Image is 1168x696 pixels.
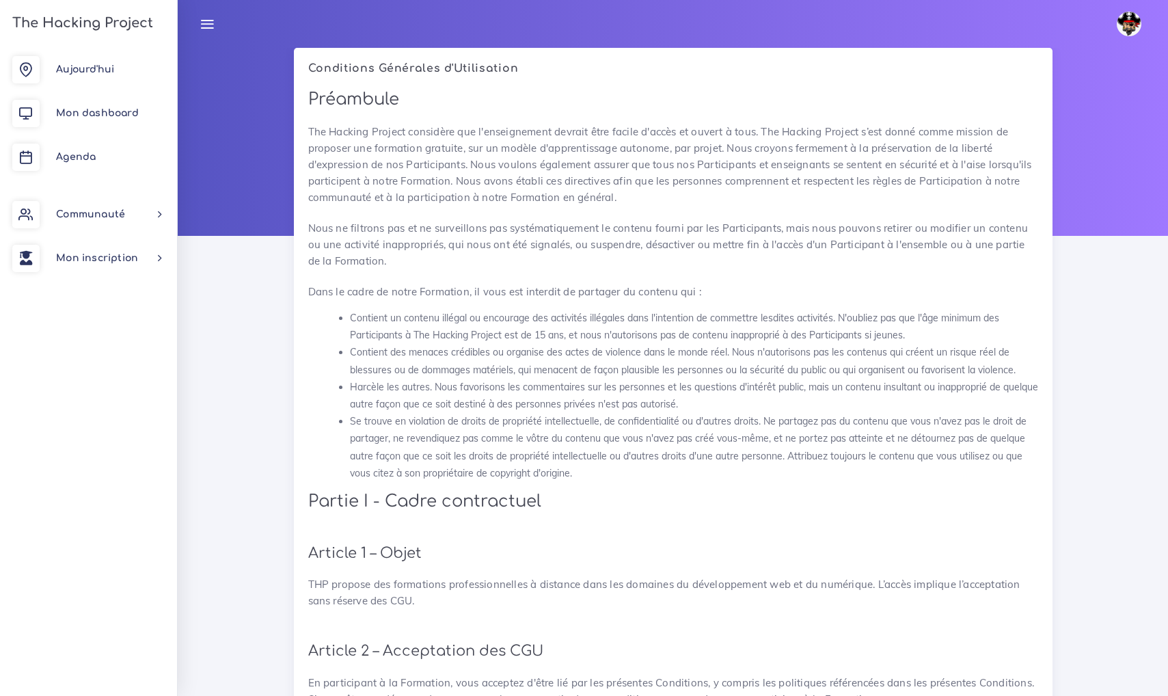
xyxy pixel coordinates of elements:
h3: The Hacking Project [8,16,153,31]
span: Communauté [56,209,125,219]
span: Mon inscription [56,253,138,263]
li: Harcèle les autres. Nous favorisons les commentaires sur les personnes et les questions d'intérêt... [350,379,1038,413]
h2: Préambule [308,90,1038,109]
p: The Hacking Project considère que l'enseignement devrait être facile d'accès et ouvert à tous. Th... [308,124,1038,206]
li: Se trouve en violation de droits de propriété intellectuelle, de confidentialité ou d'autres droi... [350,413,1038,482]
p: Dans le cadre de notre Formation, il vous est interdit de partager du contenu qui : [308,284,1038,300]
h5: Conditions Générales d'Utilisation [308,62,1038,75]
h3: Article 2 – Acceptation des CGU [308,643,1038,660]
li: Contient des menaces crédibles ou organise des actes de violence dans le monde réel. Nous n'autor... [350,344,1038,378]
h2: Partie I - Cadre contractuel [308,492,1038,511]
span: Mon dashboard [56,108,139,118]
h3: Article 1 – Objet [308,545,1038,562]
p: Nous ne filtrons pas et ne surveillons pas systématiquement le contenu fourni par les Participant... [308,220,1038,269]
span: Aujourd'hui [56,64,114,75]
span: Agenda [56,152,96,162]
img: avatar [1117,12,1141,36]
li: Contient un contenu illégal ou encourage des activités illégales dans l'intention de commettre le... [350,310,1038,344]
p: THP propose des formations professionnelles à distance dans les domaines du développement web et ... [308,576,1038,609]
